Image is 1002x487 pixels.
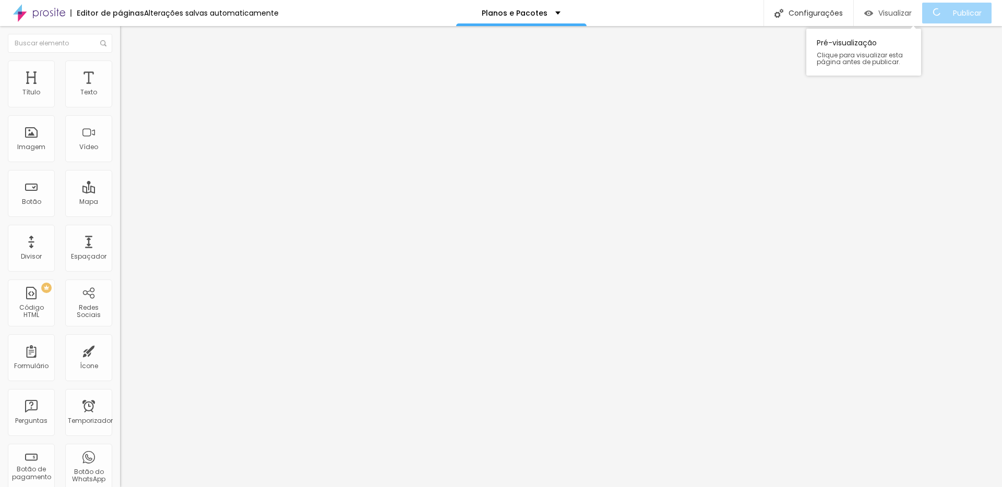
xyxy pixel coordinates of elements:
font: Redes Sociais [77,303,101,319]
font: Vídeo [79,142,98,151]
font: Ícone [80,361,98,370]
font: Planos e Pacotes [482,8,547,18]
font: Botão [22,197,41,206]
font: Publicar [953,8,982,18]
img: view-1.svg [864,9,873,18]
font: Visualizar [878,8,912,18]
font: Botão de pagamento [12,465,51,481]
img: Ícone [100,40,106,46]
font: Editor de páginas [77,8,144,18]
font: Espaçador [71,252,106,261]
button: Publicar [922,3,992,23]
font: Mapa [79,197,98,206]
font: Código HTML [19,303,44,319]
font: Texto [80,88,97,96]
button: Visualizar [854,3,922,23]
font: Perguntas [15,416,47,425]
font: Clique para visualizar esta página antes de publicar. [817,51,903,66]
font: Botão do WhatsApp [72,467,105,483]
font: Pré-visualização [817,38,877,48]
font: Alterações salvas automaticamente [144,8,279,18]
font: Temporizador [68,416,113,425]
input: Buscar elemento [8,34,112,53]
font: Imagem [17,142,45,151]
font: Formulário [14,361,49,370]
font: Título [22,88,40,96]
font: Configurações [789,8,843,18]
font: Divisor [21,252,42,261]
img: Ícone [774,9,783,18]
